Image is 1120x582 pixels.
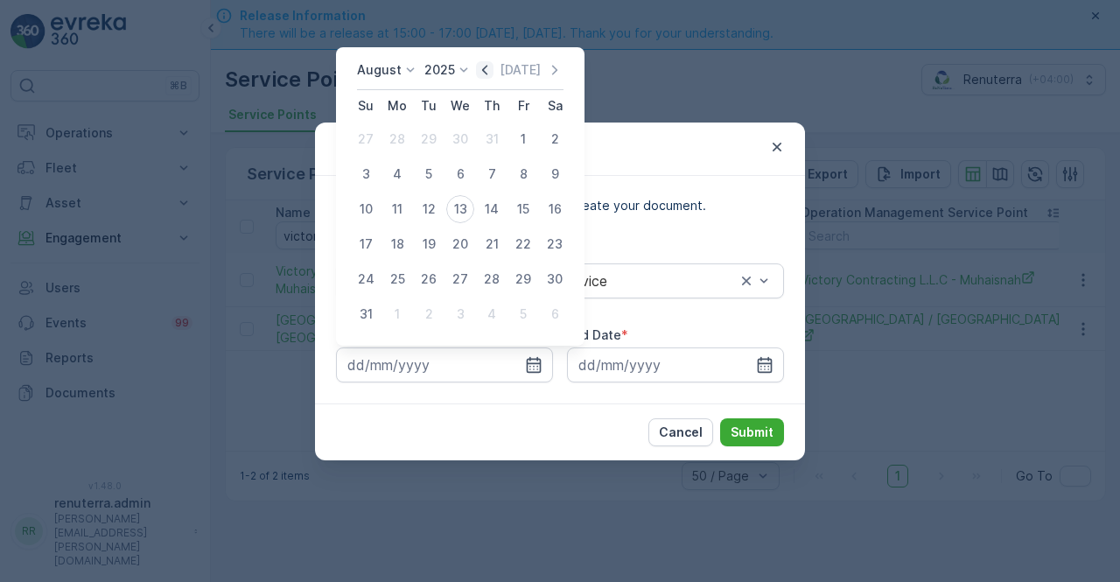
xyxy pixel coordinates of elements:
[415,195,443,223] div: 12
[446,195,474,223] div: 13
[352,125,380,153] div: 27
[541,265,569,293] div: 30
[567,327,621,342] label: End Date
[350,90,381,122] th: Sunday
[478,160,506,188] div: 7
[381,90,413,122] th: Monday
[446,265,474,293] div: 27
[507,90,539,122] th: Friday
[352,160,380,188] div: 3
[648,418,713,446] button: Cancel
[357,61,402,79] p: August
[539,90,570,122] th: Saturday
[541,230,569,258] div: 23
[476,90,507,122] th: Thursday
[383,230,411,258] div: 18
[383,160,411,188] div: 4
[478,300,506,328] div: 4
[509,300,537,328] div: 5
[383,195,411,223] div: 11
[415,160,443,188] div: 5
[446,300,474,328] div: 3
[415,300,443,328] div: 2
[446,230,474,258] div: 20
[415,125,443,153] div: 29
[731,424,773,441] p: Submit
[509,230,537,258] div: 22
[720,418,784,446] button: Submit
[383,265,411,293] div: 25
[415,265,443,293] div: 26
[383,300,411,328] div: 1
[509,265,537,293] div: 29
[415,230,443,258] div: 19
[444,90,476,122] th: Wednesday
[509,125,537,153] div: 1
[659,424,703,441] p: Cancel
[541,195,569,223] div: 16
[424,61,455,79] p: 2025
[478,265,506,293] div: 28
[478,195,506,223] div: 14
[500,61,541,79] p: [DATE]
[446,160,474,188] div: 6
[567,347,784,382] input: dd/mm/yyyy
[383,125,411,153] div: 28
[509,160,537,188] div: 8
[352,230,380,258] div: 17
[478,125,506,153] div: 31
[541,125,569,153] div: 2
[336,347,553,382] input: dd/mm/yyyy
[352,300,380,328] div: 31
[352,265,380,293] div: 24
[541,160,569,188] div: 9
[541,300,569,328] div: 6
[509,195,537,223] div: 15
[352,195,380,223] div: 10
[478,230,506,258] div: 21
[413,90,444,122] th: Tuesday
[446,125,474,153] div: 30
